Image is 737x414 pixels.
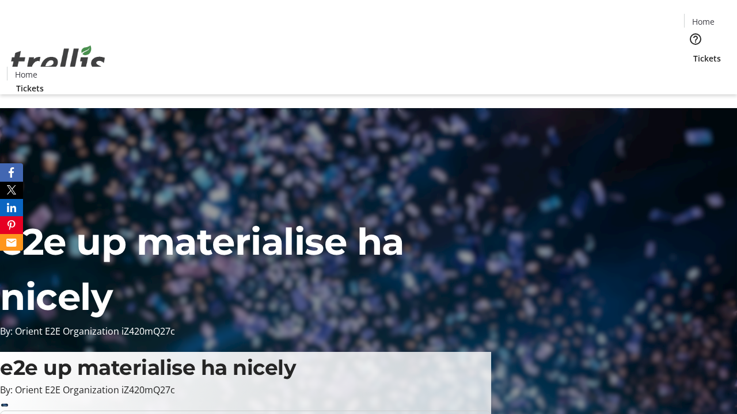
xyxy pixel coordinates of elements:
a: Home [685,16,721,28]
span: Tickets [693,52,721,64]
a: Home [7,68,44,80]
a: Tickets [7,82,53,94]
img: Orient E2E Organization iZ420mQ27c's Logo [7,33,109,90]
a: Tickets [684,52,730,64]
button: Help [684,28,707,51]
span: Home [15,68,37,80]
span: Tickets [16,82,44,94]
span: Home [692,16,715,28]
button: Cart [684,64,707,87]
